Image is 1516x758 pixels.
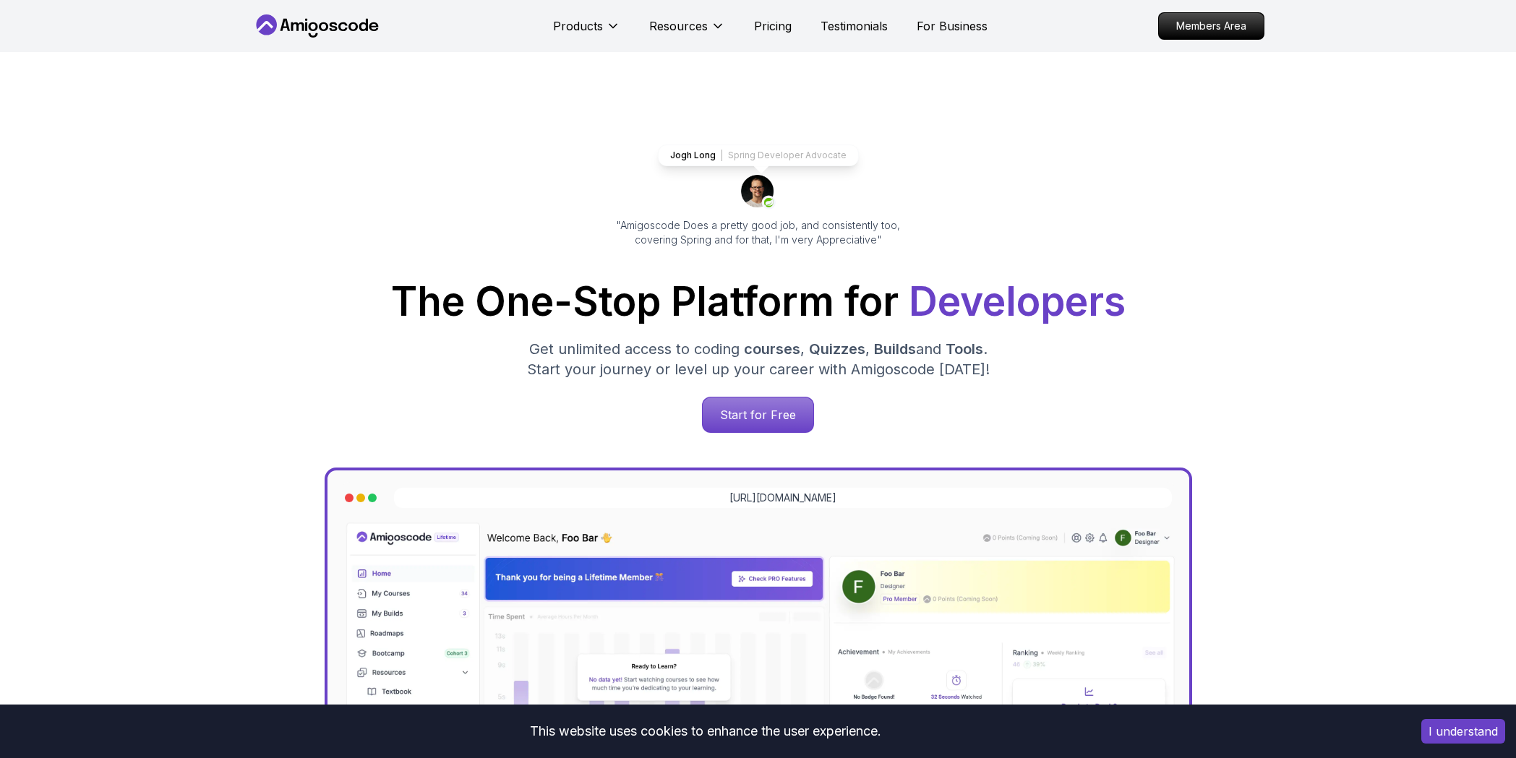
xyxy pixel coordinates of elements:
p: Jogh Long [670,150,716,161]
a: For Business [917,17,988,35]
p: Resources [649,17,708,35]
h1: The One-Stop Platform for [264,282,1253,322]
button: Products [553,17,620,46]
p: Members Area [1159,13,1264,39]
a: Pricing [754,17,792,35]
span: Builds [874,340,916,358]
span: courses [744,340,800,358]
span: Developers [909,277,1126,325]
a: [URL][DOMAIN_NAME] [729,491,836,505]
div: This website uses cookies to enhance the user experience. [11,715,1400,747]
span: Quizzes [809,340,865,358]
a: Members Area [1158,12,1264,40]
p: Get unlimited access to coding , , and . Start your journey or level up your career with Amigosco... [515,339,1001,379]
img: josh long [741,175,776,210]
span: Tools [946,340,983,358]
button: Accept cookies [1421,719,1505,744]
a: Testimonials [821,17,888,35]
button: Resources [649,17,725,46]
a: Start for Free [702,397,814,433]
p: Products [553,17,603,35]
p: Spring Developer Advocate [728,150,847,161]
p: Start for Free [703,397,813,432]
p: "Amigoscode Does a pretty good job, and consistently too, covering Spring and for that, I'm very ... [596,218,920,247]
